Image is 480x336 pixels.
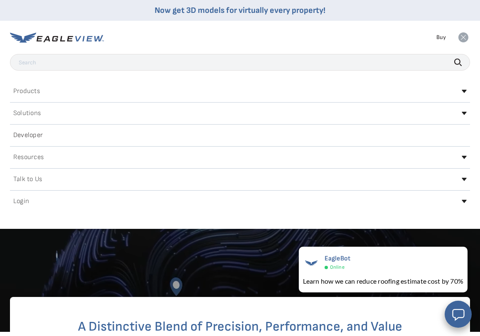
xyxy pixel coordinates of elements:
input: Search [10,54,470,71]
h2: Resources [13,154,44,161]
button: Open chat window [445,301,472,328]
h2: Solutions [13,110,41,117]
a: Now get 3D models for virtually every property! [155,5,325,15]
h2: Developer [13,132,43,139]
h2: Products [13,88,40,95]
h2: Login [13,198,29,205]
a: Developer [10,129,470,142]
span: EagleBot [325,255,351,262]
a: Buy [436,34,446,41]
h2: Talk to Us [13,176,42,183]
span: Online [330,264,345,270]
h2: A Distinctive Blend of Precision, Performance, and Value [43,320,437,334]
div: Learn how we can reduce roofing estimate cost by 70% [303,276,463,286]
img: EagleBot [303,255,320,271]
